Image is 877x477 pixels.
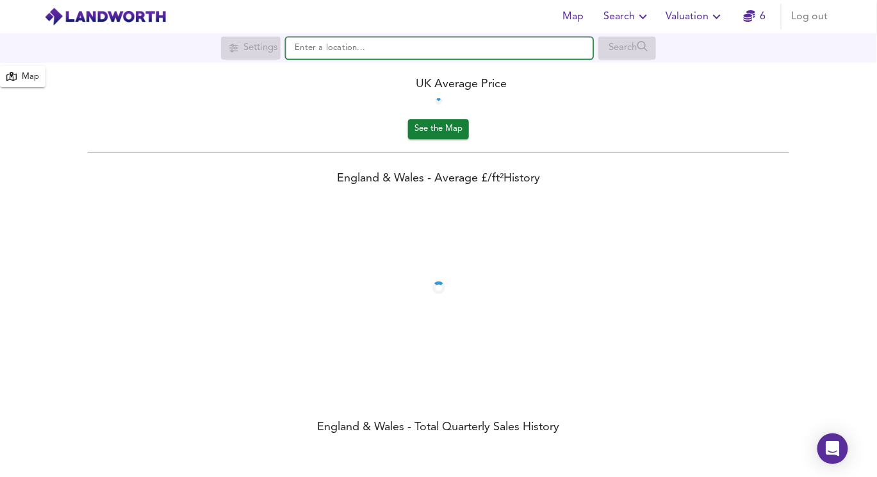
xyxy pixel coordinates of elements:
button: Map [553,4,594,29]
span: See the Map [414,122,463,137]
span: Map [558,8,589,26]
div: Open Intercom Messenger [817,433,848,464]
span: Valuation [666,8,725,26]
span: Search [604,8,651,26]
a: 6 [744,8,766,26]
button: Log out [787,4,833,29]
div: Search for a location first or explore the map [598,37,657,60]
span: Log out [792,8,828,26]
input: Enter a location... [286,37,593,59]
button: 6 [735,4,776,29]
div: Map [22,70,39,85]
button: Valuation [661,4,730,29]
img: logo [44,7,167,26]
button: Search [599,4,656,29]
div: Search for a location first or explore the map [221,37,281,60]
button: See the Map [408,119,469,139]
